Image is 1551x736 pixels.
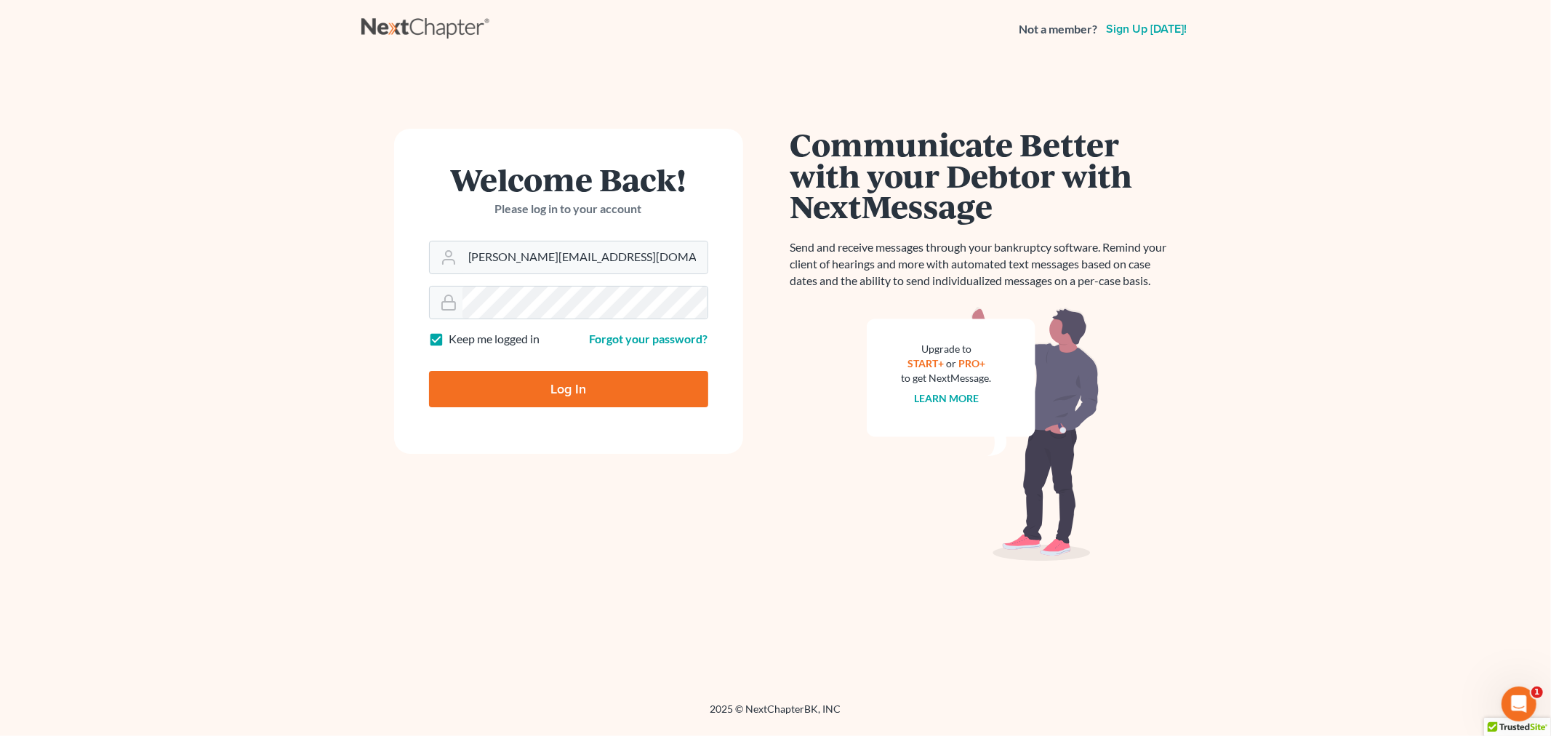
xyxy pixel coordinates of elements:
[1502,687,1536,721] iframe: Intercom live chat
[462,241,708,273] input: Email Address
[946,357,956,369] span: or
[429,371,708,407] input: Log In
[429,164,708,195] h1: Welcome Back!
[590,332,708,345] a: Forgot your password?
[902,371,992,385] div: to get NextMessage.
[1104,23,1190,35] a: Sign up [DATE]!
[790,239,1176,289] p: Send and receive messages through your bankruptcy software. Remind your client of hearings and mo...
[790,129,1176,222] h1: Communicate Better with your Debtor with NextMessage
[867,307,1099,561] img: nextmessage_bg-59042aed3d76b12b5cd301f8e5b87938c9018125f34e5fa2b7a6b67550977c72.svg
[1531,687,1543,698] span: 1
[429,201,708,217] p: Please log in to your account
[361,702,1190,728] div: 2025 © NextChapterBK, INC
[907,357,944,369] a: START+
[958,357,985,369] a: PRO+
[449,331,540,348] label: Keep me logged in
[902,342,992,356] div: Upgrade to
[1019,21,1098,38] strong: Not a member?
[914,392,979,404] a: Learn more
